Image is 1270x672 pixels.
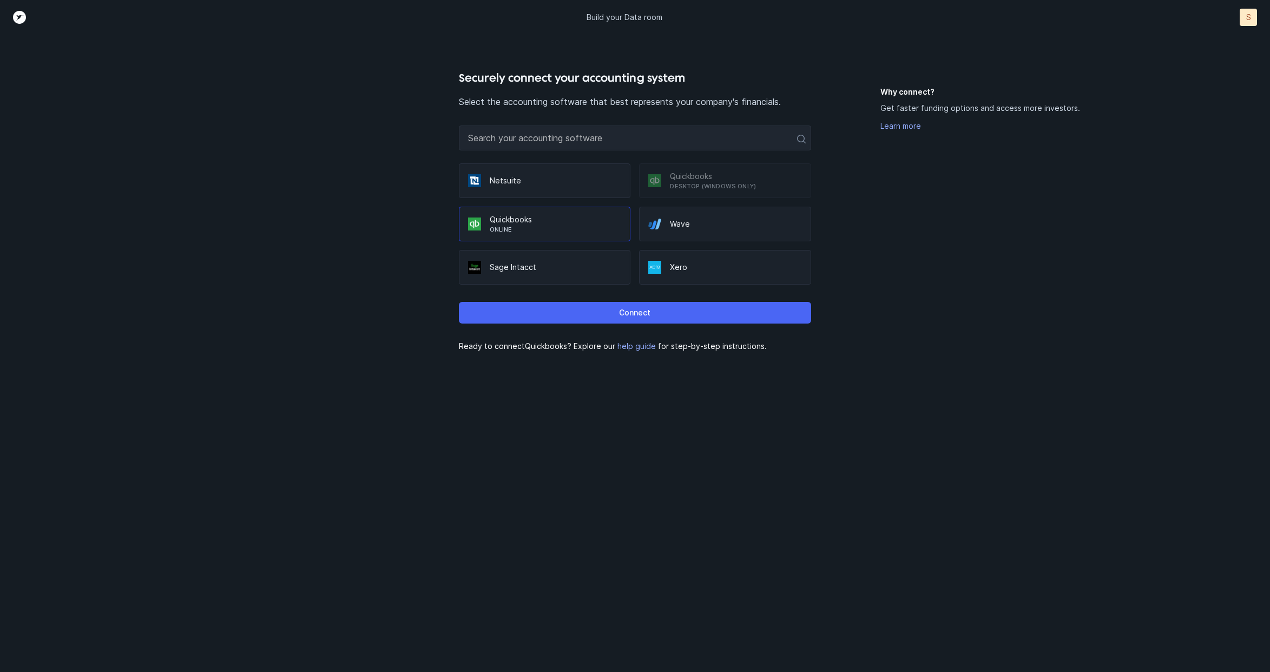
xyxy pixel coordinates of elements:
button: Connect [459,302,812,324]
p: Ready to connect Quickbooks ? Explore our for step-by-step instructions. [459,341,812,352]
p: Select the accounting software that best represents your company's financials. [459,95,812,108]
div: QuickbooksOnline [459,207,631,241]
a: help guide [617,341,656,351]
p: Connect [619,306,650,319]
p: Wave [670,219,802,229]
div: Xero [639,250,811,285]
p: Netsuite [490,175,622,186]
h4: Securely connect your accounting system [459,69,812,87]
p: Desktop (Windows only) [670,182,802,190]
div: QuickbooksDesktop (Windows only) [639,163,811,198]
p: S [1246,12,1251,23]
p: Build your Data room [587,12,662,23]
a: Learn more [880,121,921,130]
div: Netsuite [459,163,631,198]
div: Wave [639,207,811,241]
p: Xero [670,262,802,273]
p: Online [490,225,622,234]
button: S [1240,9,1257,26]
h5: Why connect? [880,87,1164,97]
p: Sage Intacct [490,262,622,273]
input: Search your accounting software [459,126,812,150]
p: Quickbooks [670,171,802,182]
div: Sage Intacct [459,250,631,285]
p: Get faster funding options and access more investors. [880,102,1080,115]
p: Quickbooks [490,214,622,225]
